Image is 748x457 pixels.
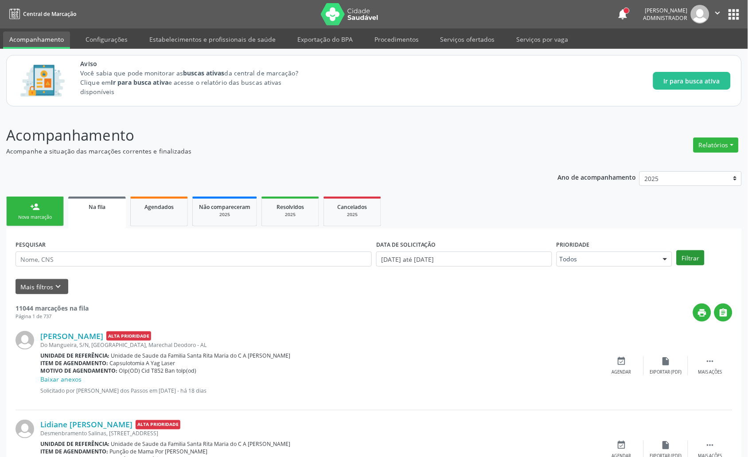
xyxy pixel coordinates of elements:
a: Baixar anexos [40,375,82,383]
div: person_add [30,202,40,212]
button:  [714,303,732,322]
span: Central de Marcação [23,10,76,18]
b: Unidade de referência: [40,441,109,448]
div: 2025 [268,211,312,218]
a: Procedimentos [368,32,425,47]
button: print [693,303,711,322]
p: Você sabia que pode monitorar as da central de marcação? Clique em e acesse o relatório das busca... [80,68,315,96]
i:  [713,8,723,18]
strong: Ir para busca ativa [111,78,168,87]
i: event_available [617,356,627,366]
div: Mais ações [698,369,722,375]
div: Nova marcação [13,214,57,221]
button: Filtrar [677,250,705,265]
button: Relatórios [693,138,739,153]
p: Acompanhe a situação das marcações correntes e finalizadas [6,146,521,156]
span: Todos [560,255,654,264]
b: Motivo de agendamento: [40,367,117,374]
button: apps [726,7,742,22]
span: Capsulotomia A Yag Laser [110,359,175,367]
span: Alta Prioridade [106,331,151,341]
a: Estabelecimentos e profissionais de saúde [143,32,282,47]
div: Agendar [612,369,631,375]
b: Item de agendamento: [40,359,108,367]
a: Central de Marcação [6,7,76,21]
button:  [709,5,726,24]
span: Alta Prioridade [136,420,180,429]
div: 2025 [199,211,250,218]
a: Serviços por vaga [510,32,575,47]
i: event_available [617,441,627,450]
p: Ano de acompanhamento [558,171,636,182]
span: Aviso [80,59,315,68]
div: Página 1 de 737 [16,313,89,320]
span: Administrador [643,14,688,22]
div: [PERSON_NAME] [643,7,688,14]
strong: buscas ativas [183,69,224,77]
input: Selecione um intervalo [376,252,552,267]
strong: 11044 marcações na fila [16,304,89,312]
span: Unidade de Saude da Familia Santa Rita Maria do C A [PERSON_NAME] [111,352,291,359]
a: Lidiane [PERSON_NAME] [40,420,132,429]
button: Mais filtroskeyboard_arrow_down [16,279,68,295]
span: Agendados [144,203,174,211]
span: Punção de Mama Por [PERSON_NAME] [110,448,208,456]
span: Resolvidos [277,203,304,211]
button: notifications [617,8,629,20]
a: Serviços ofertados [434,32,501,47]
span: Não compareceram [199,203,250,211]
i:  [719,308,729,318]
div: 2025 [330,211,374,218]
span: Cancelados [338,203,367,211]
i: print [697,308,707,318]
i: insert_drive_file [661,441,671,450]
p: Solicitado por [PERSON_NAME] dos Passos em [DATE] - há 18 dias [40,387,600,394]
span: Na fila [89,203,105,211]
input: Nome, CNS [16,252,372,267]
div: Exportar (PDF) [650,369,682,375]
i: insert_drive_file [661,356,671,366]
label: PESQUISAR [16,238,46,252]
span: Ir para busca ativa [664,76,720,86]
img: img [16,420,34,438]
a: [PERSON_NAME] [40,331,103,341]
b: Unidade de referência: [40,352,109,359]
span: Olp(OD) Cid T852 Ban tolp(od) [119,367,197,374]
a: Acompanhamento [3,32,70,49]
i:  [705,441,715,450]
b: Item de agendamento: [40,448,108,456]
div: Desmenbramento Salinas, [STREET_ADDRESS] [40,430,600,437]
p: Acompanhamento [6,124,521,146]
a: Configurações [79,32,134,47]
img: Imagem de CalloutCard [17,61,68,101]
label: DATA DE SOLICITAÇÃO [376,238,436,252]
img: img [691,5,709,24]
span: Unidade de Saude da Familia Santa Rita Maria do C A [PERSON_NAME] [111,441,291,448]
button: Ir para busca ativa [653,72,731,90]
i: keyboard_arrow_down [54,282,63,292]
div: Do Mangueira, S/N, [GEOGRAPHIC_DATA], Marechal Deodoro - AL [40,341,600,349]
label: Prioridade [557,238,590,252]
img: img [16,331,34,350]
i:  [705,356,715,366]
a: Exportação do BPA [291,32,359,47]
